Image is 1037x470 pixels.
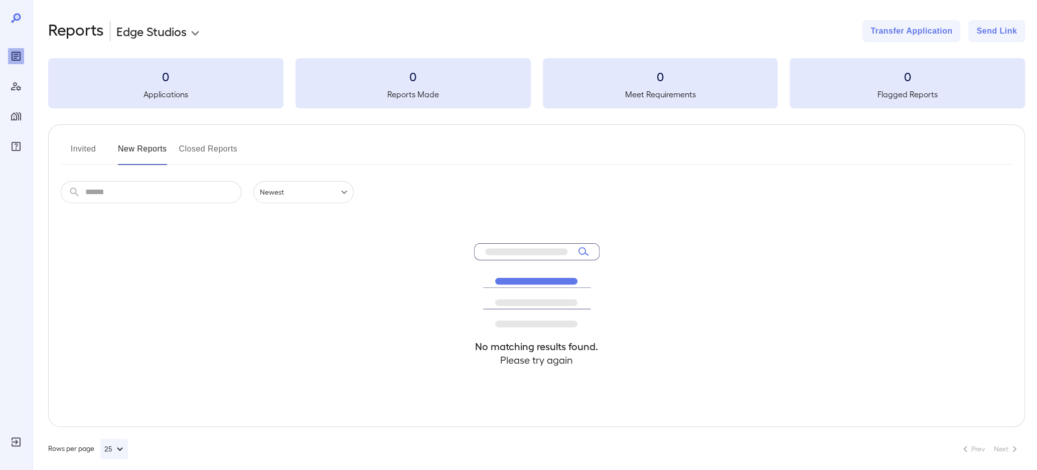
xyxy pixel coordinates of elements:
div: Manage Properties [8,108,24,124]
h4: No matching results found. [474,340,600,353]
button: Send Link [968,20,1025,42]
div: FAQ [8,138,24,154]
button: Invited [61,141,106,165]
div: Newest [253,181,354,203]
nav: pagination navigation [955,441,1025,457]
button: 25 [100,439,128,459]
button: Closed Reports [179,141,238,165]
h5: Flagged Reports [790,88,1025,100]
button: New Reports [118,141,167,165]
h5: Meet Requirements [543,88,778,100]
h3: 0 [48,68,283,84]
div: Log Out [8,434,24,450]
h3: 0 [790,68,1025,84]
h3: 0 [295,68,531,84]
div: Rows per page [48,439,128,459]
h4: Please try again [474,353,600,367]
summary: 0Applications0Reports Made0Meet Requirements0Flagged Reports [48,58,1025,108]
div: Reports [8,48,24,64]
h5: Applications [48,88,283,100]
button: Transfer Application [862,20,960,42]
h3: 0 [543,68,778,84]
h5: Reports Made [295,88,531,100]
h2: Reports [48,20,104,42]
div: Manage Users [8,78,24,94]
p: Edge Studios [116,23,187,39]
